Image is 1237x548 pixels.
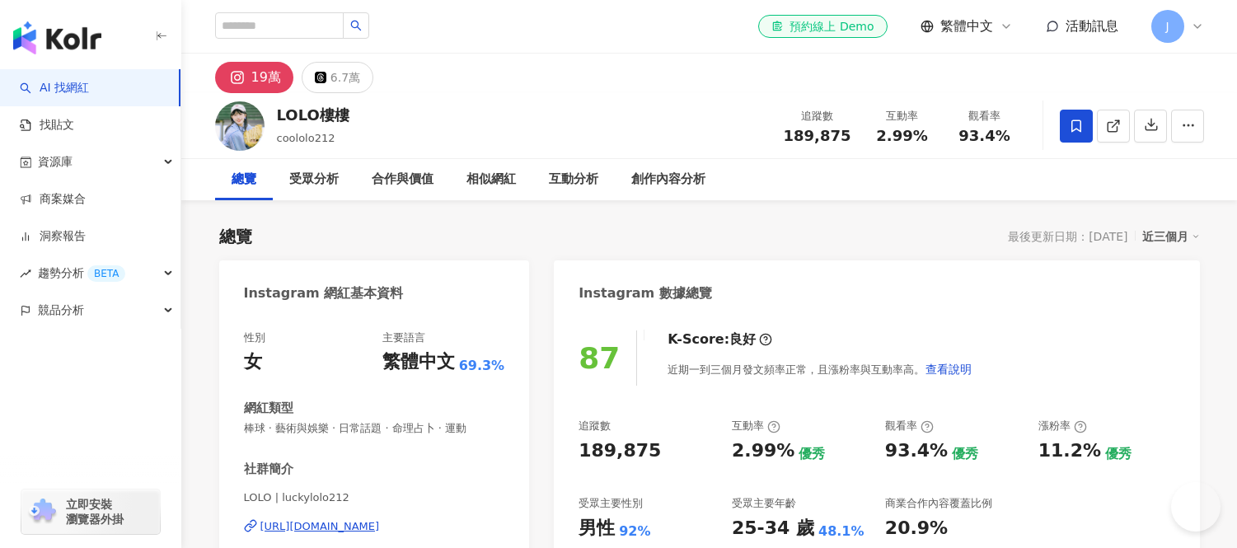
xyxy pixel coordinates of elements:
[466,170,516,190] div: 相似網紅
[244,519,505,534] a: [URL][DOMAIN_NAME]
[952,445,978,463] div: 優秀
[244,490,505,505] span: LOLO | luckylolo212
[260,519,380,534] div: [URL][DOMAIN_NAME]
[784,108,851,124] div: 追蹤數
[579,516,615,541] div: 男性
[232,170,256,190] div: 總覽
[38,292,84,329] span: 競品分析
[579,438,661,464] div: 189,875
[244,421,505,436] span: 棒球 · 藝術與娛樂 · 日常話題 · 命理占卜 · 運動
[1038,438,1101,464] div: 11.2%
[729,330,756,349] div: 良好
[38,143,73,180] span: 資源庫
[244,284,404,302] div: Instagram 網紅基本資料
[579,341,620,375] div: 87
[958,128,1010,144] span: 93.4%
[277,132,335,144] span: coololo212
[20,80,89,96] a: searchAI 找網紅
[277,105,349,125] div: LOLO樓樓
[732,496,796,511] div: 受眾主要年齡
[818,522,864,541] div: 48.1%
[784,127,851,144] span: 189,875
[215,101,265,151] img: KOL Avatar
[1142,226,1200,247] div: 近三個月
[1066,18,1118,34] span: 活動訊息
[668,353,972,386] div: 近期一到三個月發文頻率正常，且漲粉率與互動率高。
[799,445,825,463] div: 優秀
[1165,17,1169,35] span: J
[21,489,160,534] a: chrome extension立即安裝 瀏覽器外掛
[1105,445,1132,463] div: 優秀
[668,330,772,349] div: K-Score :
[20,268,31,279] span: rise
[579,419,611,433] div: 追蹤數
[66,497,124,527] span: 立即安裝 瀏覽器外掛
[244,461,293,478] div: 社群簡介
[885,419,934,433] div: 觀看率
[732,438,794,464] div: 2.99%
[885,516,948,541] div: 20.9%
[13,21,101,54] img: logo
[20,228,86,245] a: 洞察報告
[87,265,125,282] div: BETA
[549,170,598,190] div: 互動分析
[289,170,339,190] div: 受眾分析
[330,66,360,89] div: 6.7萬
[732,516,814,541] div: 25-34 歲
[350,20,362,31] span: search
[885,496,992,511] div: 商業合作內容覆蓋比例
[372,170,433,190] div: 合作與價值
[885,438,948,464] div: 93.4%
[1171,482,1221,532] iframe: Help Scout Beacon - Open
[732,419,780,433] div: 互動率
[925,353,972,386] button: 查看說明
[459,357,505,375] span: 69.3%
[876,128,927,144] span: 2.99%
[940,17,993,35] span: 繁體中文
[1008,230,1127,243] div: 最後更新日期：[DATE]
[631,170,705,190] div: 創作內容分析
[215,62,293,93] button: 19萬
[1038,419,1087,433] div: 漲粉率
[925,363,972,376] span: 查看說明
[579,284,712,302] div: Instagram 數據總覽
[251,66,281,89] div: 19萬
[954,108,1016,124] div: 觀看率
[871,108,934,124] div: 互動率
[26,499,59,525] img: chrome extension
[579,496,643,511] div: 受眾主要性別
[382,349,455,375] div: 繁體中文
[20,117,74,133] a: 找貼文
[302,62,373,93] button: 6.7萬
[382,330,425,345] div: 主要語言
[244,330,265,345] div: 性別
[244,400,293,417] div: 網紅類型
[219,225,252,248] div: 總覽
[771,18,874,35] div: 預約線上 Demo
[38,255,125,292] span: 趨勢分析
[619,522,650,541] div: 92%
[20,191,86,208] a: 商案媒合
[758,15,887,38] a: 預約線上 Demo
[244,349,262,375] div: 女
